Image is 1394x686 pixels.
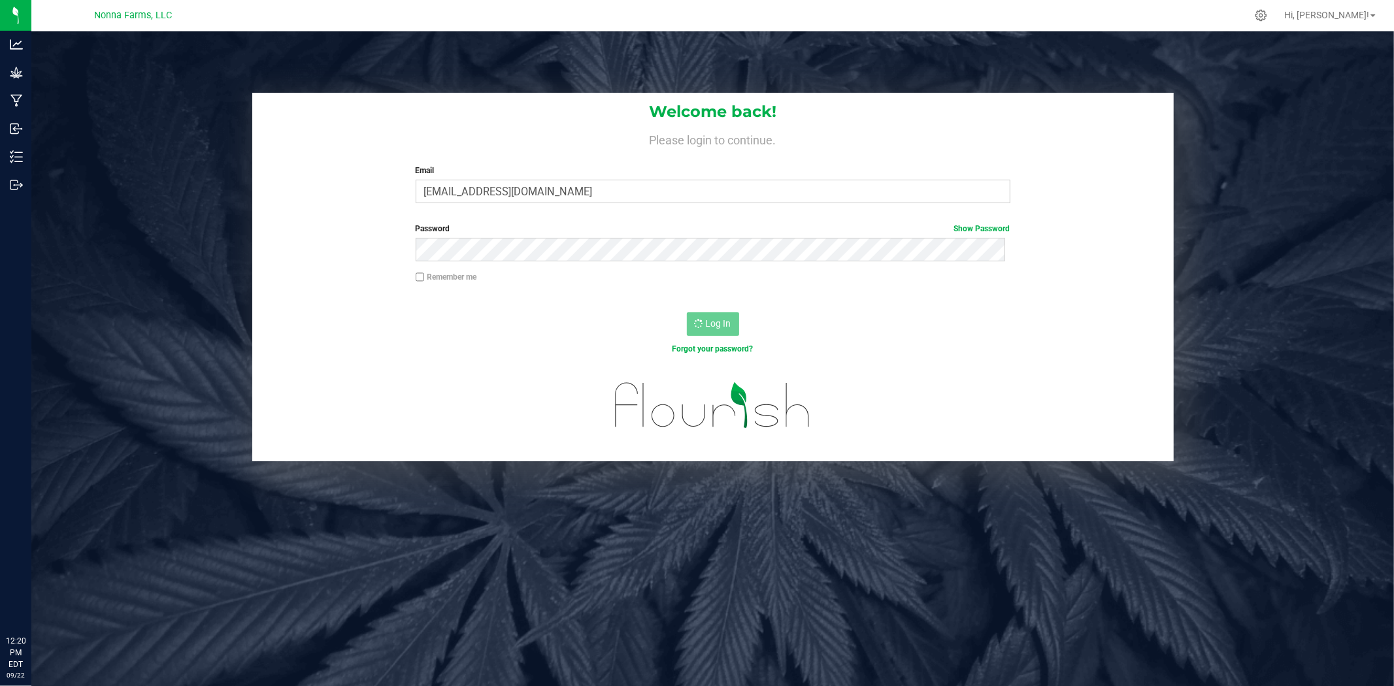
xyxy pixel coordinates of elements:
inline-svg: Outbound [10,178,23,191]
a: Show Password [954,224,1010,233]
inline-svg: Inbound [10,122,23,135]
inline-svg: Analytics [10,38,23,51]
h1: Welcome back! [252,103,1174,120]
input: Remember me [416,272,425,282]
label: Email [416,165,1010,176]
inline-svg: Manufacturing [10,94,23,107]
span: Hi, [PERSON_NAME]! [1284,10,1369,20]
a: Forgot your password? [672,344,754,353]
inline-svg: Grow [10,66,23,79]
label: Remember me [416,271,477,283]
p: 12:20 PM EDT [6,635,25,670]
div: Manage settings [1253,9,1269,22]
inline-svg: Inventory [10,150,23,163]
span: Log In [706,318,731,329]
button: Log In [687,312,739,336]
span: Password [416,224,450,233]
h4: Please login to continue. [252,131,1174,146]
span: Nonna Farms, LLC [95,10,173,21]
p: 09/22 [6,670,25,680]
img: flourish_logo.svg [597,368,828,442]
